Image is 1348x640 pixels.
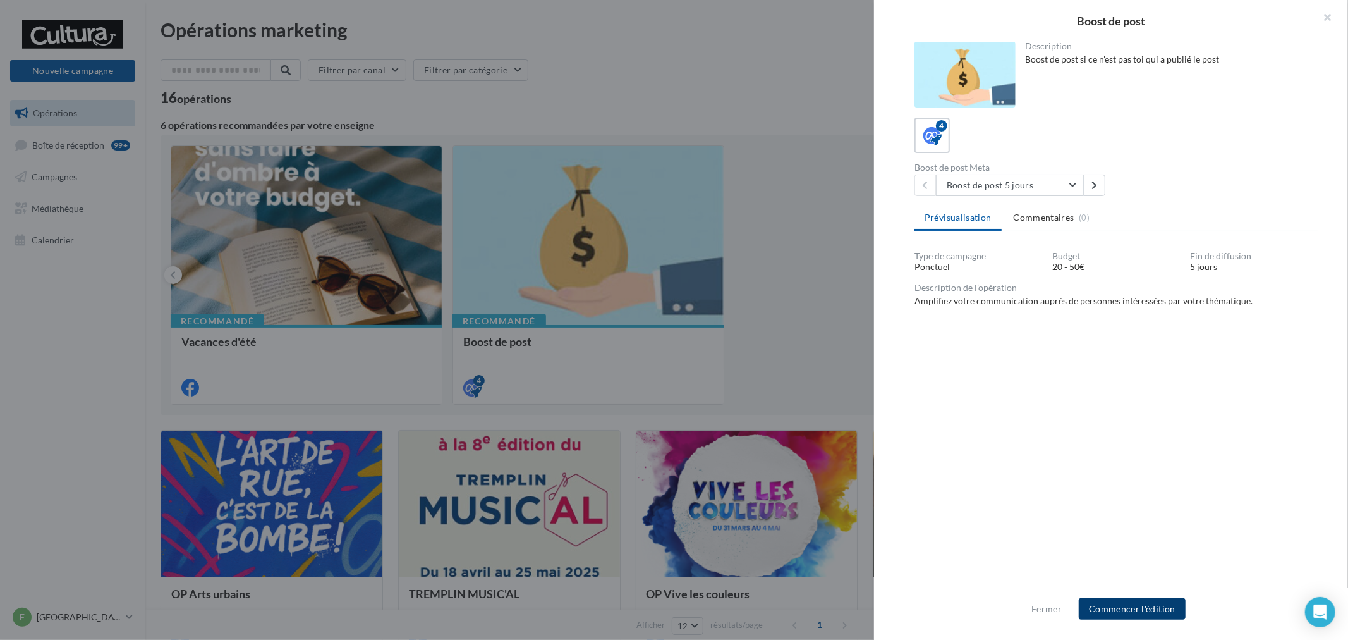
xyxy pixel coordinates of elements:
div: Type de campagne [914,252,1042,261]
div: 20 - 50€ [1052,261,1180,273]
div: Open Intercom Messenger [1305,597,1335,627]
div: Boost de post si ce n'est pas toi qui a publié le post [1026,53,1308,66]
span: Commentaires [1014,211,1074,224]
div: Boost de post Meta [914,163,1111,172]
div: Boost de post [894,15,1328,27]
div: Amplifiez votre communication auprès de personnes intéressées par votre thématique. [914,295,1318,307]
div: Description [1026,42,1308,51]
div: Budget [1052,252,1180,261]
button: Commencer l'édition [1079,598,1186,620]
div: Fin de diffusion [1190,252,1318,261]
div: 5 jours [1190,261,1318,273]
div: Ponctuel [914,261,1042,273]
div: Description de l’opération [914,283,1318,292]
div: 4 [936,120,947,132]
button: Boost de post 5 jours [936,175,1084,196]
span: (0) [1079,212,1090,223]
button: Fermer [1026,601,1067,617]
